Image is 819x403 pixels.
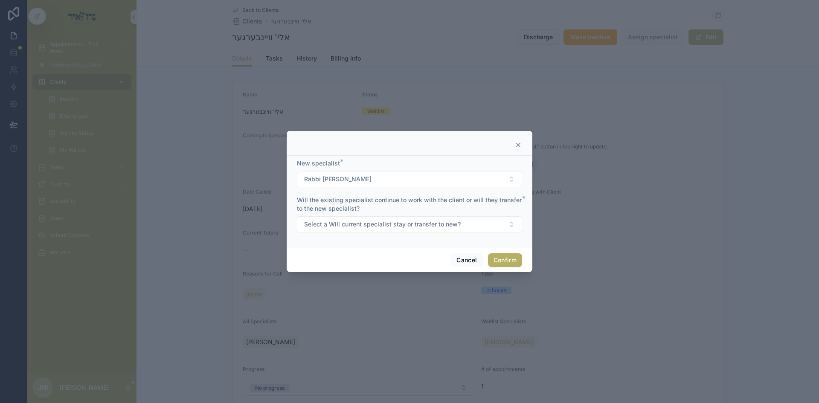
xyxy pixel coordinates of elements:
[304,175,372,183] span: Rabbi [PERSON_NAME]
[451,253,482,267] button: Cancel
[297,159,340,167] span: New specialist
[297,196,522,212] span: Will the existing specialist continue to work with the client or will they transfer to the new sp...
[488,253,522,267] button: Confirm
[304,220,461,229] span: Select a Will current specialist stay or transfer to new?
[297,216,522,232] button: Select Button
[297,171,522,187] button: Select Button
